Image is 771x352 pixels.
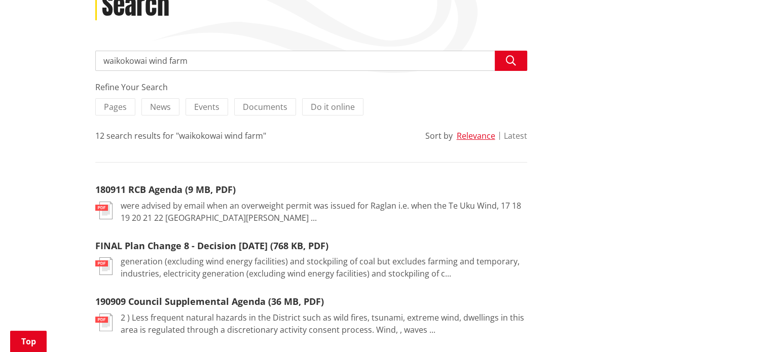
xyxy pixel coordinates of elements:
[95,257,113,275] img: document-pdf.svg
[150,101,171,112] span: News
[311,101,355,112] span: Do it online
[104,101,127,112] span: Pages
[95,240,328,252] a: FINAL Plan Change 8 - Decision [DATE] (768 KB, PDF)
[95,51,527,71] input: Search input
[121,311,527,336] p: 2 ) Less frequent natural hazards in the District such as wild fires, tsunami, extreme wind, dwel...
[121,200,527,224] p: were advised by email when an overweight permit was issued for Raglan i.e. when the Te Uku Wind, ...
[95,130,266,142] div: 12 search results for "waikokowai wind farm"
[724,309,761,346] iframe: Messenger Launcher
[95,295,324,307] a: 190909 Council Supplemental Agenda (36 MB, PDF)
[243,101,287,112] span: Documents
[10,331,47,352] a: Top
[504,131,527,140] button: Latest
[425,130,453,142] div: Sort by
[194,101,219,112] span: Events
[121,255,527,280] p: generation (excluding wind energy facilities) and stockpiling of coal but excludes farming and te...
[457,131,495,140] button: Relevance
[95,314,113,331] img: document-pdf.svg
[95,202,113,219] img: document-pdf.svg
[95,81,527,93] div: Refine Your Search
[95,183,236,195] a: 180911 RCB Agenda (9 MB, PDF)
